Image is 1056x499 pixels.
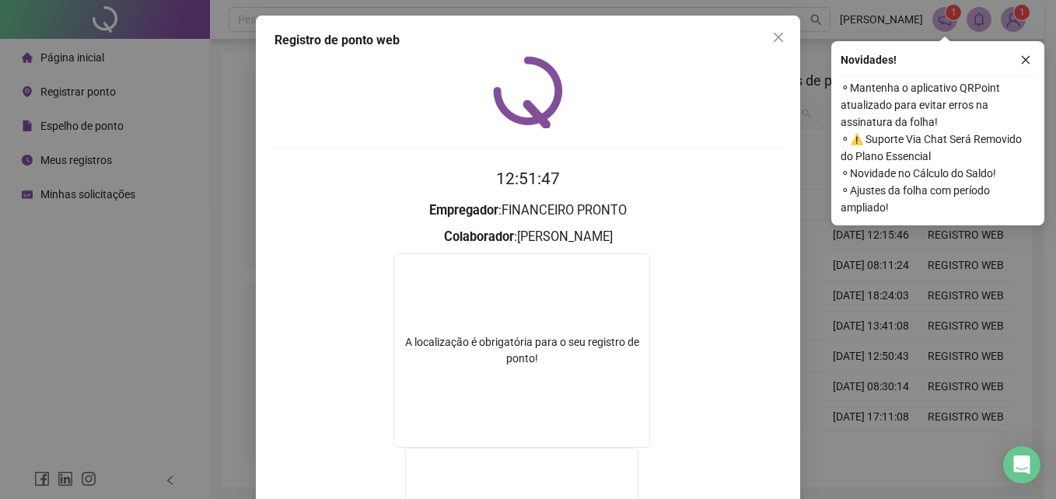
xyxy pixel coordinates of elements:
[493,56,563,128] img: QRPoint
[841,182,1035,216] span: ⚬ Ajustes da folha com período ampliado!
[274,31,782,50] div: Registro de ponto web
[841,131,1035,165] span: ⚬ ⚠️ Suporte Via Chat Será Removido do Plano Essencial
[1020,54,1031,65] span: close
[429,203,498,218] strong: Empregador
[841,79,1035,131] span: ⚬ Mantenha o aplicativo QRPoint atualizado para evitar erros na assinatura da folha!
[772,31,785,44] span: close
[841,165,1035,182] span: ⚬ Novidade no Cálculo do Saldo!
[274,227,782,247] h3: : [PERSON_NAME]
[394,334,649,367] div: A localização é obrigatória para o seu registro de ponto!
[766,25,791,50] button: Close
[496,169,560,188] time: 12:51:47
[274,201,782,221] h3: : FINANCEIRO PRONTO
[1003,446,1040,483] div: Open Intercom Messenger
[444,229,514,244] strong: Colaborador
[841,51,897,68] span: Novidades !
